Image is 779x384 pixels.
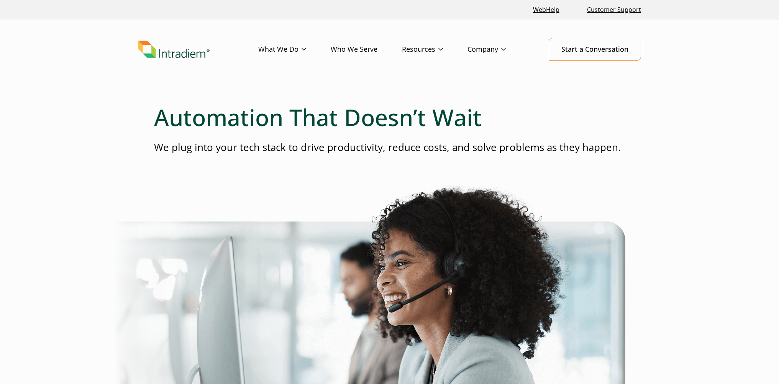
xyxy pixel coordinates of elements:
p: We plug into your tech stack to drive productivity, reduce costs, and solve problems as they happen. [154,140,625,154]
a: Who We Serve [331,38,402,61]
a: Start a Conversation [549,38,641,61]
a: Company [467,38,530,61]
a: Customer Support [584,2,644,18]
h1: Automation That Doesn’t Wait [154,103,625,131]
a: Link to homepage of Intradiem [138,41,258,58]
a: Link opens in a new window [530,2,563,18]
a: Resources [402,38,467,61]
img: Intradiem [138,41,210,58]
a: What We Do [258,38,331,61]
